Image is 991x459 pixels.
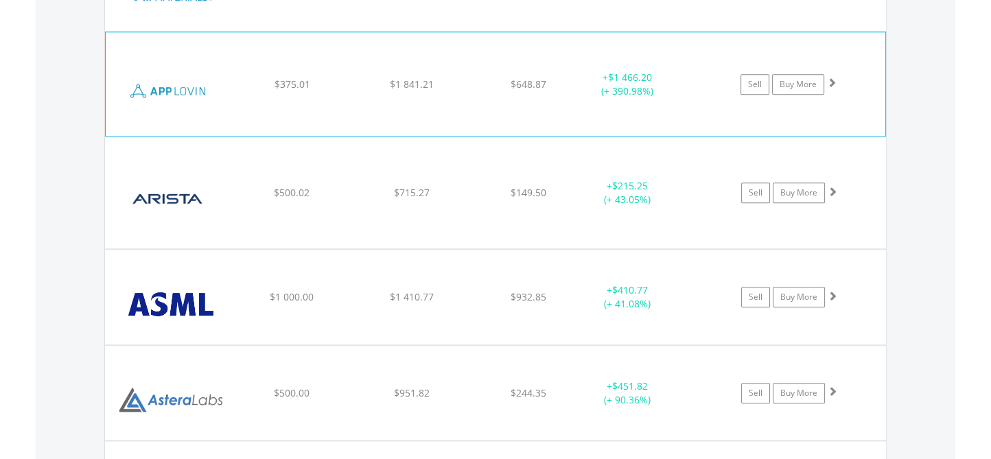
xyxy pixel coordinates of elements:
[113,49,231,132] img: EQU.US.APP.png
[612,283,648,296] span: $410.77
[773,183,825,203] a: Buy More
[511,290,546,303] span: $932.85
[274,78,310,91] span: $375.01
[511,386,546,399] span: $244.35
[112,154,230,246] img: EQU.US.ANET.png
[394,386,430,399] span: $951.82
[741,383,770,403] a: Sell
[394,186,430,199] span: $715.27
[112,363,230,436] img: EQU.US.ALAB.png
[608,71,652,84] span: $1 466.20
[612,379,648,392] span: $451.82
[511,78,546,91] span: $648.87
[612,179,648,192] span: $215.25
[741,74,769,95] a: Sell
[576,71,679,98] div: + (+ 390.98%)
[112,267,230,341] img: EQU.US.ASML.png
[274,386,310,399] span: $500.00
[773,287,825,307] a: Buy More
[390,78,434,91] span: $1 841.21
[576,179,679,207] div: + (+ 43.05%)
[741,183,770,203] a: Sell
[773,383,825,403] a: Buy More
[511,186,546,199] span: $149.50
[576,283,679,311] div: + (+ 41.08%)
[741,287,770,307] a: Sell
[390,290,434,303] span: $1 410.77
[270,290,314,303] span: $1 000.00
[576,379,679,407] div: + (+ 90.36%)
[274,186,310,199] span: $500.02
[772,74,824,95] a: Buy More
